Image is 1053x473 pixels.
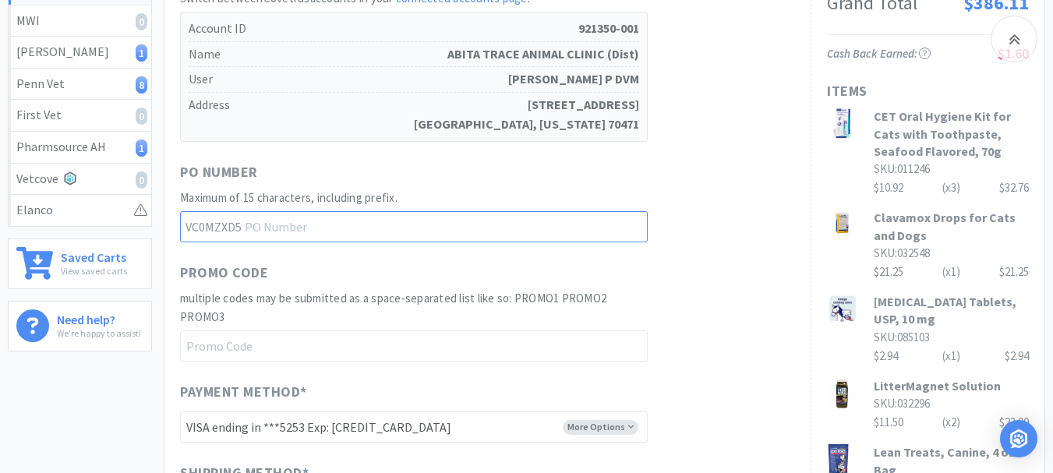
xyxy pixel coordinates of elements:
h5: Account ID [189,16,639,42]
h3: CET Oral Hygiene Kit for Cats with Toothpaste, Seafood Flavored, 70g [874,108,1029,160]
span: Payment Method * [180,381,307,404]
div: $10.92 [874,178,1029,197]
a: Elanco [9,195,151,226]
img: 7e6da12d412344759c0ae1ec4e544440_31366.png [827,209,858,235]
span: Maximum of 15 characters, including prefix. [180,190,398,205]
i: 0 [136,13,147,30]
a: [PERSON_NAME]1 [9,37,151,69]
div: $11.50 [874,413,1029,432]
div: (x 2 ) [942,413,960,432]
input: Promo Code [180,330,648,362]
div: $2.94 [1005,347,1029,365]
span: PO Number [180,161,258,184]
h5: Name [189,42,639,68]
span: $1.60 [998,44,1029,62]
i: 1 [136,139,147,157]
h3: [MEDICAL_DATA] Tablets, USP, 10 mg [874,293,1029,328]
a: Pharmsource AH1 [9,132,151,164]
i: 8 [136,76,147,94]
strong: ABITA TRACE ANIMAL CLINIC (Dist) [447,44,639,65]
i: 0 [136,108,147,125]
input: PO Number [180,211,648,242]
span: SKU: 032296 [874,396,930,411]
span: multiple codes may be submitted as a space-separated list like so: PROMO1 PROMO2 PROMO3 [180,291,606,324]
div: (x 1 ) [942,263,960,281]
a: Vetcove0 [9,164,151,196]
div: Vetcove [16,169,143,189]
a: Penn Vet8 [9,69,151,101]
div: (x 3 ) [942,178,960,197]
img: ea7ddfb31c954dfd81b525c07d1fedc5_27954.png [827,108,858,139]
div: First Vet [16,105,143,125]
span: SKU: 032548 [874,245,930,260]
div: $32.76 [999,178,1029,197]
div: $21.25 [874,263,1029,281]
img: fa694ba6e67f44309d5121196a88bcc0_31299.png [827,377,858,408]
h5: User [189,67,639,93]
div: Penn Vet [16,74,143,94]
div: (x 1 ) [942,347,960,365]
h6: Need help? [57,309,141,326]
div: MWI [16,11,143,31]
img: 4014e83b61d24a049a034e4f80030d15_813442.jpeg [827,293,858,324]
h3: LitterMagnet Solution [874,377,1029,394]
span: SKU: 011246 [874,161,930,176]
div: $23.00 [999,413,1029,432]
div: [PERSON_NAME] [16,42,143,62]
h1: Items [827,80,1029,103]
div: Pharmsource AH [16,137,143,157]
div: Open Intercom Messenger [1000,420,1037,457]
div: $2.94 [874,347,1029,365]
strong: [STREET_ADDRESS] [GEOGRAPHIC_DATA], [US_STATE] 70471 [414,95,639,135]
a: MWI0 [9,5,151,37]
i: 0 [136,171,147,189]
span: SKU: 085103 [874,330,930,344]
strong: 921350-001 [578,19,639,39]
span: Cash Back Earned : [827,46,931,61]
h6: Saved Carts [61,247,127,263]
p: We're happy to assist! [57,326,141,341]
div: Elanco [16,200,143,221]
p: View saved carts [61,263,127,278]
span: Promo Code [180,262,268,284]
h3: Clavamox Drops for Cats and Dogs [874,209,1029,244]
h5: Address [189,93,639,137]
i: 1 [136,44,147,62]
a: First Vet0 [9,100,151,132]
div: $21.25 [999,263,1029,281]
span: VC0MZXD5 [180,212,245,242]
a: Saved CartsView saved carts [8,238,152,289]
strong: [PERSON_NAME] P DVM [508,69,639,90]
